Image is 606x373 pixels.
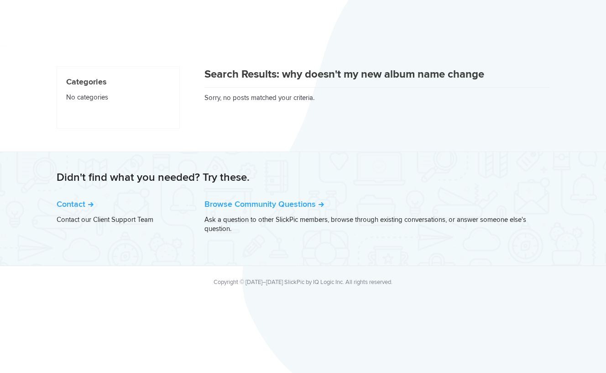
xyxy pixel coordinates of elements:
[514,242,549,247] a: [PERSON_NAME]
[57,170,549,185] h2: Didn't find what you needed? Try these.
[204,215,549,233] p: Ask a question to other SlickPic members, browse through existing conversations, or answer someon...
[57,215,153,224] a: Contact our Client Support Team
[57,199,94,209] a: Contact
[204,66,549,102] div: Sorry, no posts matched your criteria.
[66,76,170,88] h4: Categories
[204,199,324,209] a: Browse Community Questions
[57,278,549,287] div: Copyright © [DATE]–[DATE] SlickPic by IQ Logic Inc. All rights reserved.
[204,66,549,88] h1: Search Results: why doesn't my new album name change
[66,88,170,105] li: No categories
